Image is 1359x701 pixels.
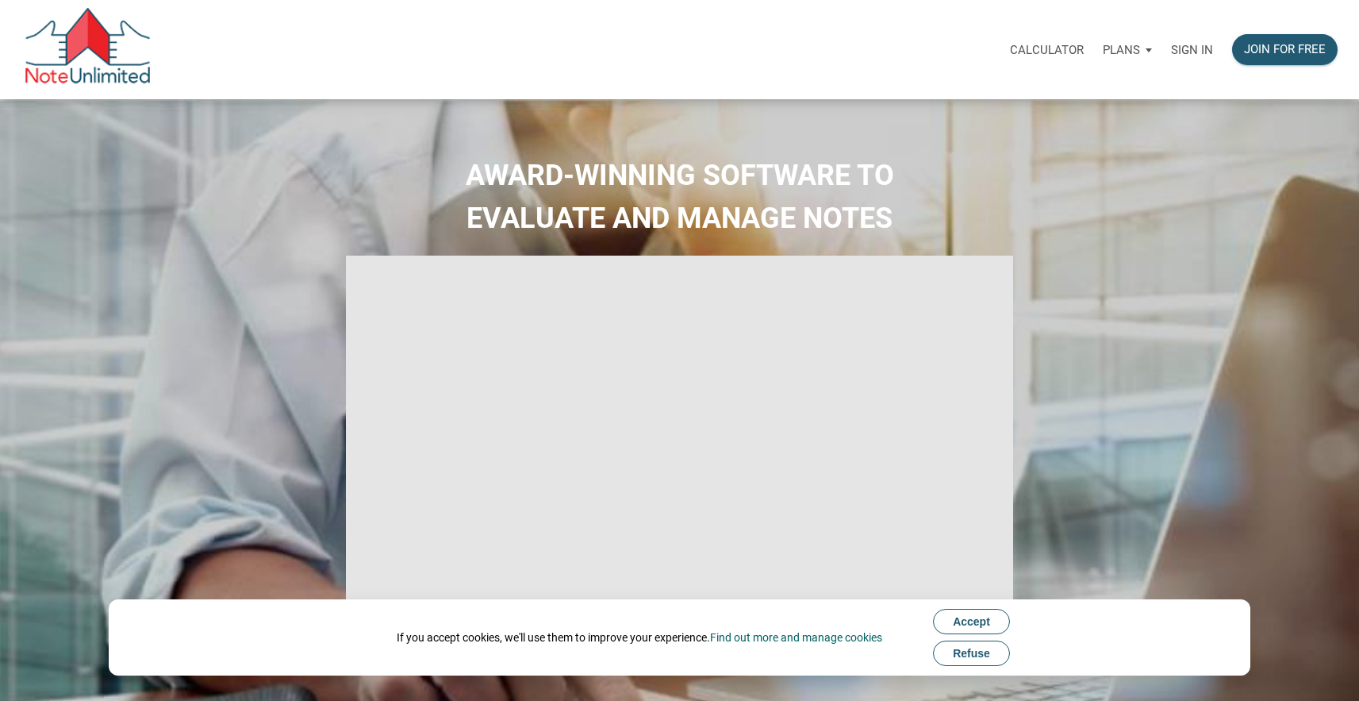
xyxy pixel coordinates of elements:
[710,631,882,644] a: Find out more and manage cookies
[1000,25,1093,75] a: Calculator
[1161,25,1223,75] a: Sign in
[1010,43,1084,57] p: Calculator
[1244,40,1326,59] div: Join for free
[397,630,882,645] div: If you accept cookies, we'll use them to improve your experience.
[1171,43,1213,57] p: Sign in
[933,641,1010,666] button: Refuse
[953,647,990,660] span: Refuse
[346,256,1014,631] iframe: NoteUnlimited
[12,154,1347,240] h2: AWARD-WINNING SOFTWARE TO EVALUATE AND MANAGE NOTES
[1093,25,1161,75] a: Plans
[933,609,1010,634] button: Accept
[1232,34,1338,65] button: Join for free
[1093,26,1161,74] button: Plans
[1103,43,1140,57] p: Plans
[953,615,990,628] span: Accept
[1223,25,1347,75] a: Join for free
